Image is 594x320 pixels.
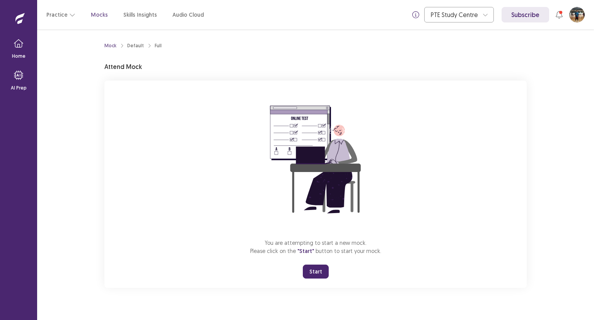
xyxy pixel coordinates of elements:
button: info [409,8,423,22]
p: AI Prep [11,84,27,91]
img: attend-mock [246,90,385,229]
a: Mocks [91,11,108,19]
div: PTE Study Centre [431,7,479,22]
p: You are attempting to start a new mock. Please click on the button to start your mock. [250,239,381,255]
button: Start [303,265,329,279]
p: Home [12,53,26,60]
button: User Profile Image [569,7,585,22]
nav: breadcrumb [104,42,162,49]
p: Attend Mock [104,62,142,71]
a: Subscribe [502,7,549,22]
div: Full [155,42,162,49]
a: Audio Cloud [172,11,204,19]
span: "Start" [297,248,314,255]
a: Mock [104,42,116,49]
button: Practice [46,8,75,22]
div: Default [127,42,144,49]
a: Skills Insights [123,11,157,19]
